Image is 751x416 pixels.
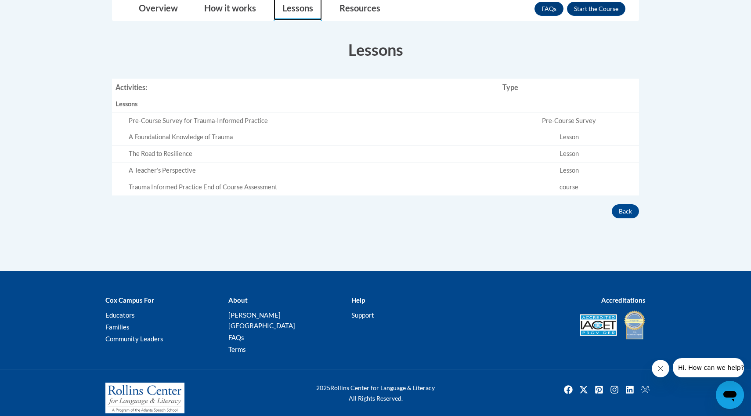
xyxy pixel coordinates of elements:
button: Back [612,204,639,218]
td: course [499,179,639,195]
a: Instagram [607,383,621,397]
div: The Road to Resilience [129,149,495,159]
iframe: Close message [652,360,669,377]
button: Enroll [567,2,625,16]
iframe: Button to launch messaging window [716,381,744,409]
b: About [228,296,248,304]
img: IDA® Accredited [624,310,646,340]
div: A Teacher’s Perspective [129,166,495,175]
div: Rollins Center for Language & Literacy All Rights Reserved. [283,383,468,404]
div: Trauma Informed Practice End of Course Assessment [129,183,495,192]
b: Help [351,296,365,304]
img: Pinterest icon [592,383,606,397]
span: 2025 [316,384,330,391]
a: Families [105,323,130,331]
a: Twitter [577,383,591,397]
a: Educators [105,311,135,319]
td: Lesson [499,163,639,179]
div: Lessons [116,100,495,109]
h3: Lessons [112,39,639,61]
td: Lesson [499,146,639,163]
a: Support [351,311,374,319]
a: Terms [228,345,246,353]
a: Facebook [561,383,575,397]
img: Facebook group icon [638,383,652,397]
td: Pre-Course Survey [499,112,639,129]
a: Community Leaders [105,335,163,343]
b: Accreditations [601,296,646,304]
iframe: Message from company [673,358,744,377]
a: FAQs [534,2,563,16]
img: Twitter icon [577,383,591,397]
img: Accredited IACET® Provider [580,314,617,336]
th: Activities: [112,79,499,96]
a: Linkedin [623,383,637,397]
div: Pre-Course Survey for Trauma-Informed Practice [129,116,495,126]
img: Instagram icon [607,383,621,397]
img: LinkedIn icon [623,383,637,397]
a: Facebook Group [638,383,652,397]
a: Pinterest [592,383,606,397]
b: Cox Campus For [105,296,154,304]
th: Type [499,79,639,96]
a: [PERSON_NAME][GEOGRAPHIC_DATA] [228,311,295,329]
img: Rollins Center for Language & Literacy - A Program of the Atlanta Speech School [105,383,184,413]
div: A Foundational Knowledge of Trauma [129,133,495,142]
img: Facebook icon [561,383,575,397]
td: Lesson [499,129,639,146]
a: FAQs [228,333,244,341]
